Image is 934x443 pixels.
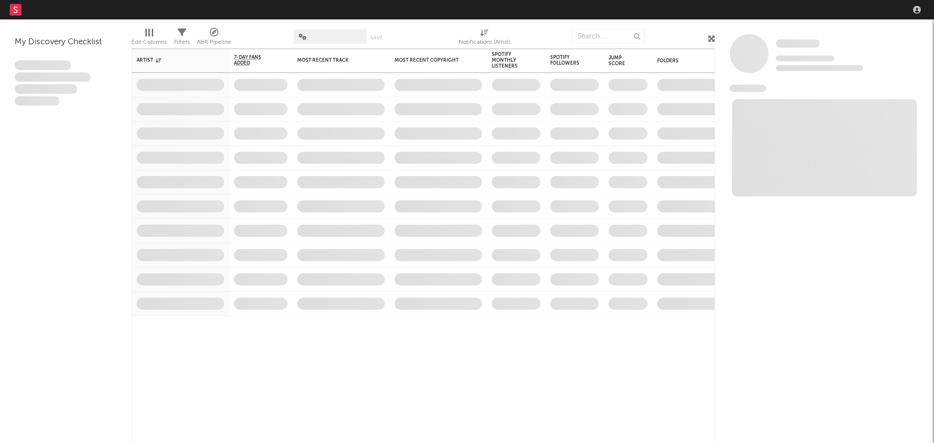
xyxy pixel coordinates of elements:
div: Folders [657,58,730,64]
input: Search... [572,29,645,44]
div: Artist [137,57,210,63]
div: Filters [174,24,190,53]
span: 0 fans last week [776,65,863,71]
div: Spotify Monthly Listeners [492,52,526,69]
div: My Discovery Checklist [15,36,117,48]
span: Some Artist [776,39,820,48]
div: Jump Score [609,55,633,67]
span: Aliquam viverra [15,96,59,106]
span: News Feed [730,85,766,92]
a: Some Artist [776,39,820,49]
div: Spotify Followers [550,54,584,66]
span: Praesent ac interdum [15,84,77,94]
button: Save [370,35,383,40]
div: Most Recent Track [297,57,370,63]
span: Integer aliquet in purus et [15,72,90,82]
div: A&R Pipeline [197,24,231,53]
div: Edit Columns [131,24,167,53]
div: Notifications (Artist) [459,36,510,48]
div: A&R Pipeline [197,36,231,48]
div: Filters [174,36,190,48]
span: 7-Day Fans Added [234,54,273,66]
div: Notifications (Artist) [459,24,510,53]
span: Tracking Since: [DATE] [776,55,834,61]
div: Most Recent Copyright [395,57,467,63]
span: Lorem ipsum dolor [15,60,71,70]
div: Edit Columns [131,36,167,48]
